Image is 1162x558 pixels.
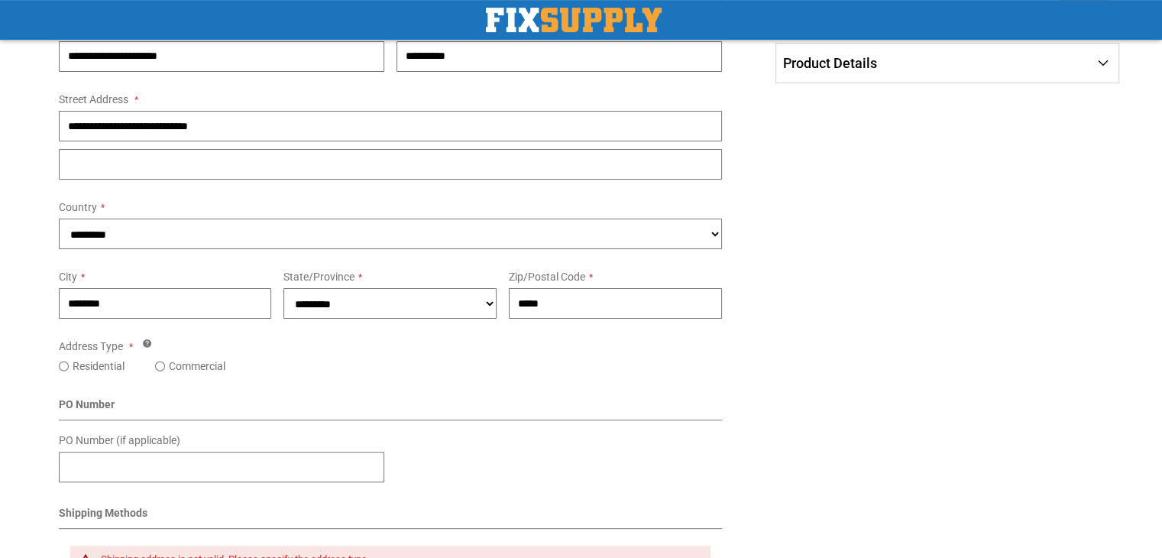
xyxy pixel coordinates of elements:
label: Residential [73,358,125,374]
label: Commercial [169,358,225,374]
span: PO Number (if applicable) [59,434,180,446]
div: Shipping Methods [59,505,723,529]
div: PO Number [59,397,723,420]
span: Product Details [783,55,877,71]
span: State/Province [283,271,354,283]
span: Zip/Postal Code [509,271,585,283]
span: Country [59,201,97,213]
img: Fix Industrial Supply [486,8,662,32]
span: Street Address [59,93,128,105]
a: store logo [486,8,662,32]
span: Address Type [59,340,123,352]
span: City [59,271,77,283]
